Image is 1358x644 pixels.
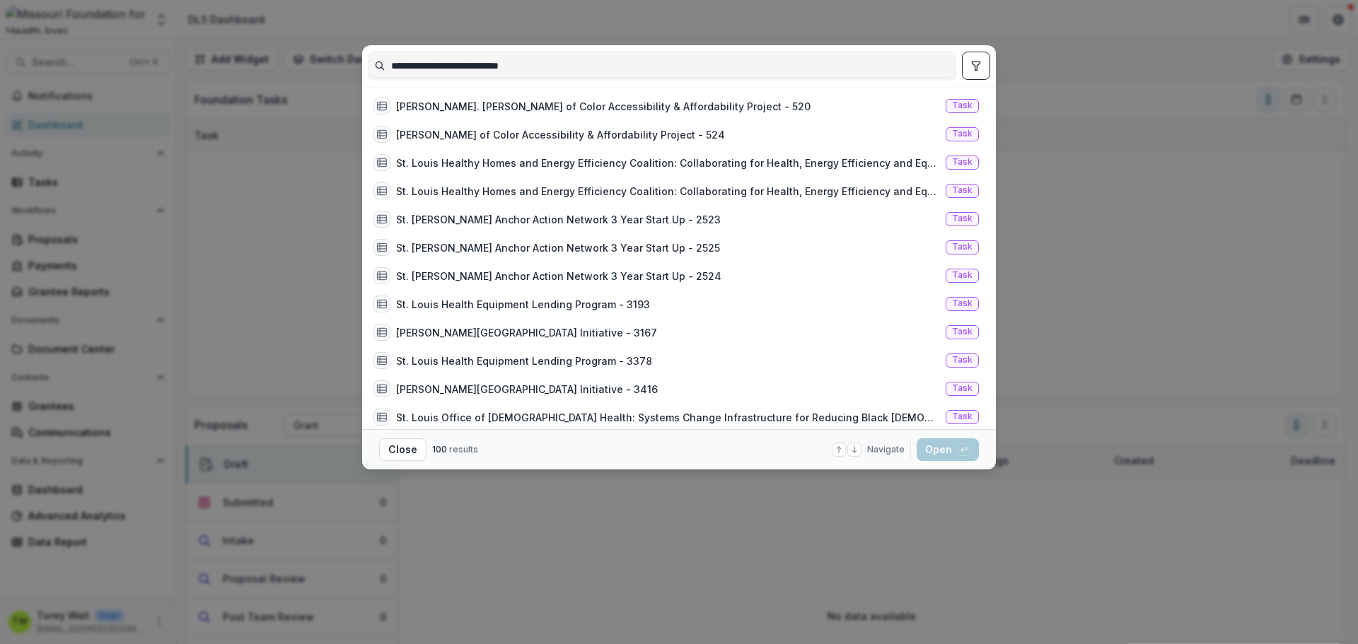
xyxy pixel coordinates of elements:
span: Task [952,213,973,223]
button: toggle filters [962,52,990,80]
div: St. [PERSON_NAME] Anchor Action Network 3 Year Start Up - 2524 [396,269,721,283]
div: St. Louis Healthy Homes and Energy Efficiency Coalition: Collaborating for Health, Energy Efficie... [396,184,940,199]
span: results [449,444,478,455]
span: Task [952,129,973,139]
div: St. Louis Healthy Homes and Energy Efficiency Coalition: Collaborating for Health, Energy Efficie... [396,156,940,170]
div: St. Louis Health Equipment Lending Program - 3193 [396,297,650,312]
span: Task [952,242,973,252]
span: Task [952,411,973,421]
button: Close [379,438,426,461]
span: 100 [432,444,447,455]
span: Task [952,383,973,393]
span: Task [952,100,973,110]
div: [PERSON_NAME] of Color Accessibility & Affordability Project - 524 [396,127,725,142]
div: [PERSON_NAME]. [PERSON_NAME] of Color Accessibility & Affordability Project - 520 [396,99,811,114]
span: Task [952,185,973,195]
button: Open [917,438,979,461]
span: Task [952,270,973,280]
span: Task [952,327,973,336]
div: St. Louis Health Equipment Lending Program - 3378 [396,353,652,368]
div: St. [PERSON_NAME] Anchor Action Network 3 Year Start Up - 2523 [396,212,721,227]
div: [PERSON_NAME][GEOGRAPHIC_DATA] Initiative - 3416 [396,382,658,397]
div: [PERSON_NAME][GEOGRAPHIC_DATA] Initiative - 3167 [396,325,657,340]
div: St. Louis Office of [DEMOGRAPHIC_DATA] Health: Systems Change Infrastructure for Reducing Black [... [396,410,940,425]
span: Task [952,355,973,365]
span: Task [952,298,973,308]
span: Task [952,157,973,167]
div: St. [PERSON_NAME] Anchor Action Network 3 Year Start Up - 2525 [396,240,720,255]
span: Navigate [867,443,905,456]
